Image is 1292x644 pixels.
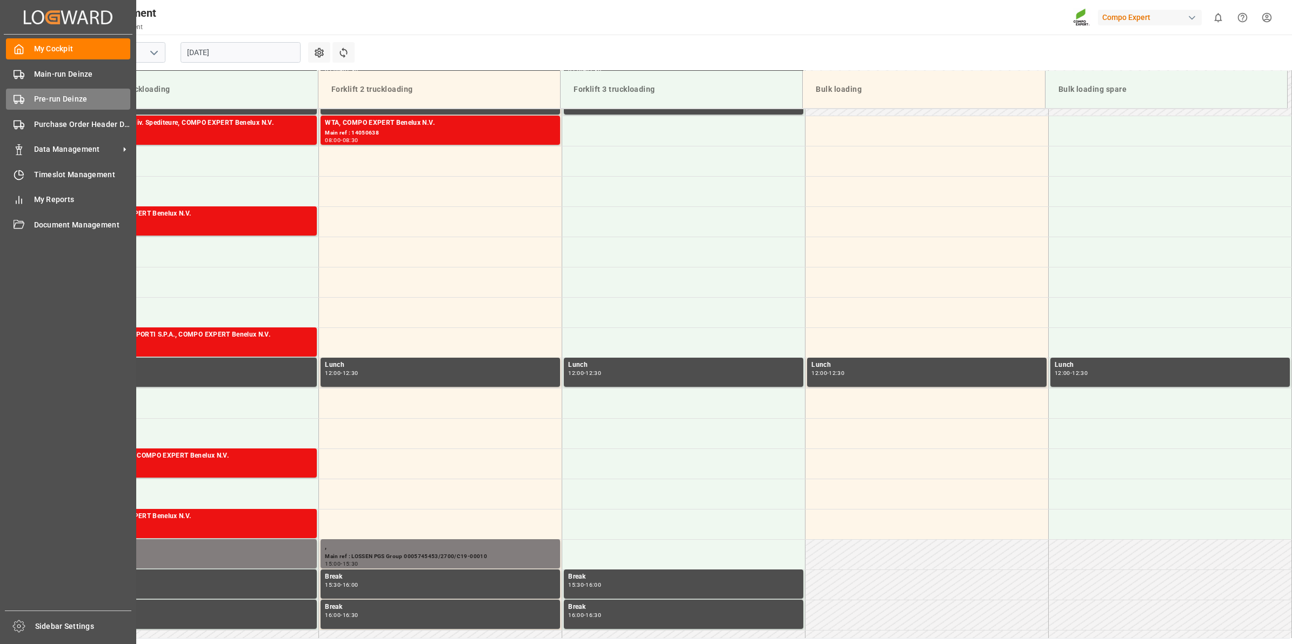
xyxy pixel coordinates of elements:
[568,582,584,587] div: 15:30
[325,582,341,587] div: 15:30
[82,129,312,138] div: Main ref : 14050990
[82,330,312,340] div: AMBROGIO TRASPORTI S.P.A., COMPO EXPERT Benelux N.V.
[341,371,342,375] div: -
[569,79,794,99] div: Forklift 3 truckloading
[325,129,556,138] div: Main ref : 14050638
[341,138,342,143] div: -
[811,371,827,375] div: 12:00
[34,93,131,105] span: Pre-run Deinze
[343,582,358,587] div: 16:00
[1098,10,1202,25] div: Compo Expert
[325,138,341,143] div: 08:00
[82,451,312,461] div: [PERSON_NAME], COMPO EXPERT Benelux N.V.
[6,113,130,135] a: Purchase Order Header Deinze
[34,194,131,205] span: My Reports
[1098,7,1206,28] button: Compo Expert
[82,511,312,522] div: WTA, COMPO EXPERT Benelux N.V.
[327,79,551,99] div: Forklift 2 truckloading
[811,360,1042,371] div: Lunch
[568,602,799,613] div: Break
[82,118,312,129] div: Abholung durch div. Spediteure, COMPO EXPERT Benelux N.V.
[6,63,130,84] a: Main-run Deinze
[82,461,312,471] div: Main ref : 14051422
[1055,360,1286,371] div: Lunch
[325,561,341,566] div: 15:00
[325,552,556,561] div: Main ref : LOSSEN PGS Group 0005745453/2700/C19-00010
[34,119,131,130] span: Purchase Order Header Deinze
[584,613,585,618] div: -
[325,541,556,552] div: ,
[82,522,312,531] div: Main ref : 14050832
[343,613,358,618] div: 16:30
[568,371,584,375] div: 12:00
[827,371,829,375] div: -
[568,613,584,618] div: 16:00
[584,582,585,587] div: -
[82,209,312,219] div: WTA, COMPO EXPERT Benelux N.V.
[82,602,312,613] div: Break
[181,42,301,63] input: DD.MM.YYYY
[568,572,799,582] div: Break
[1070,371,1072,375] div: -
[34,43,131,55] span: My Cockpit
[325,118,556,129] div: WTA, COMPO EXPERT Benelux N.V.
[325,371,341,375] div: 12:00
[6,164,130,185] a: Timeslot Management
[568,360,799,371] div: Lunch
[1073,8,1090,27] img: Screenshot%202023-09-29%20at%2010.02.21.png_1712312052.png
[1072,371,1088,375] div: 12:30
[341,582,342,587] div: -
[82,340,312,350] div: Main ref : 14051439
[34,69,131,80] span: Main-run Deinze
[34,169,131,180] span: Timeslot Management
[811,79,1036,99] div: Bulk loading
[82,219,312,229] div: Main ref : 14051466
[585,371,601,375] div: 12:30
[84,79,309,99] div: Forklift 1 truckloading
[82,541,312,552] div: ,
[6,38,130,59] a: My Cockpit
[584,371,585,375] div: -
[341,613,342,618] div: -
[35,621,132,632] span: Sidebar Settings
[343,371,358,375] div: 12:30
[82,572,312,582] div: Break
[1230,5,1255,30] button: Help Center
[585,613,601,618] div: 16:30
[829,371,844,375] div: 12:30
[343,138,358,143] div: 08:30
[6,89,130,110] a: Pre-run Deinze
[1055,371,1070,375] div: 12:00
[325,360,556,371] div: Lunch
[145,44,162,61] button: open menu
[34,219,131,231] span: Document Management
[585,582,601,587] div: 16:00
[1054,79,1278,99] div: Bulk loading spare
[343,561,358,566] div: 15:30
[325,602,556,613] div: Break
[325,572,556,582] div: Break
[82,552,312,561] div: Main ref : DEMATRA
[325,613,341,618] div: 16:00
[82,360,312,371] div: Lunch
[34,144,119,155] span: Data Management
[341,561,342,566] div: -
[1206,5,1230,30] button: show 0 new notifications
